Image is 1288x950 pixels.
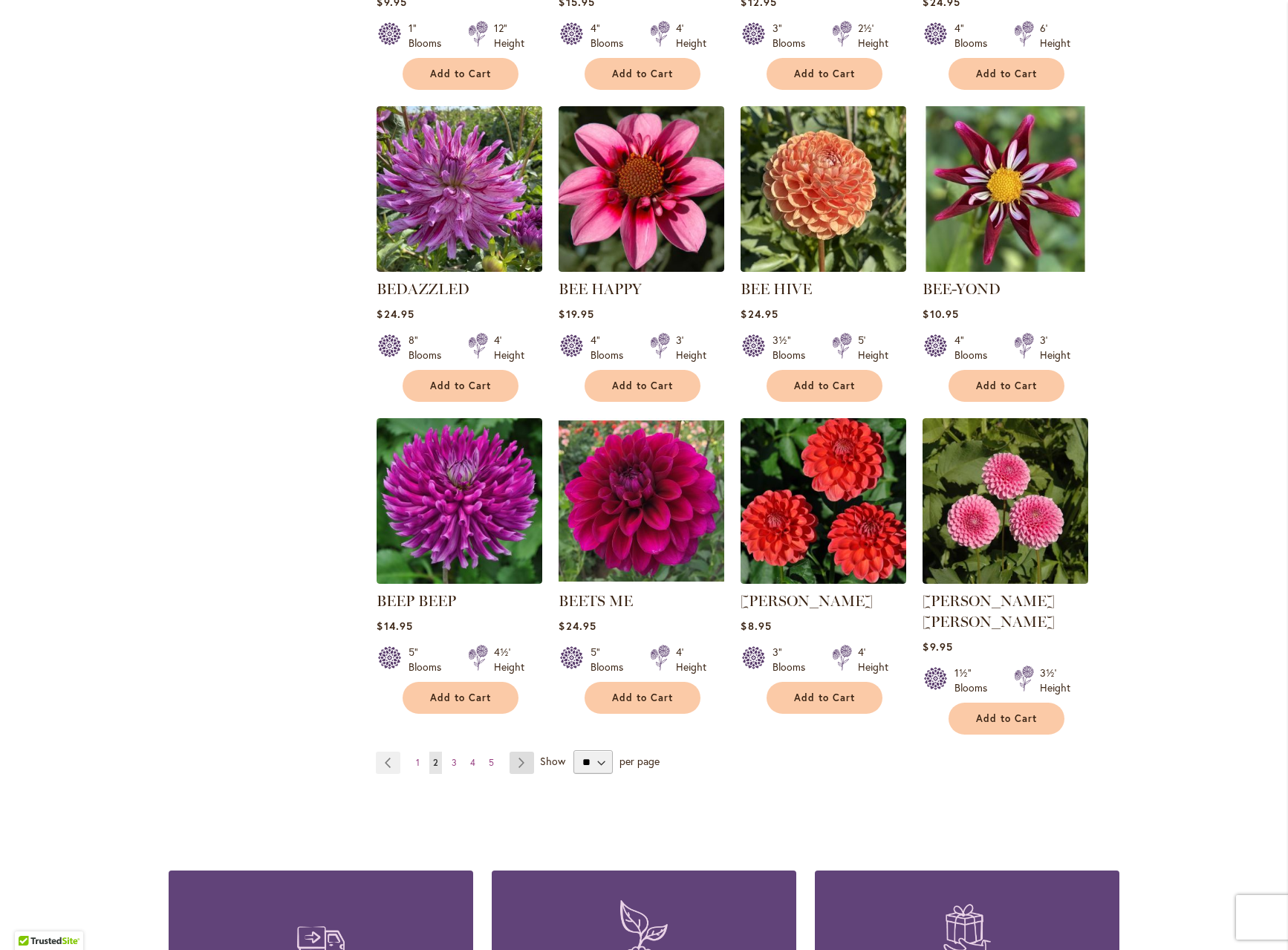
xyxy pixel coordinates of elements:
div: 3' Height [1040,333,1070,362]
a: BEEP BEEP [377,573,542,587]
div: 4½' Height [494,645,524,674]
span: Add to Cart [794,692,855,704]
span: $10.95 [923,307,958,321]
span: 2 [433,757,438,768]
div: 3½' Height [1040,666,1070,695]
div: 4" Blooms [591,21,632,51]
a: [PERSON_NAME] [741,592,873,610]
span: Add to Cart [612,692,673,704]
div: 6' Height [1040,21,1070,51]
div: 5' Height [858,333,888,362]
div: 3" Blooms [773,21,814,51]
span: $9.95 [923,640,952,654]
span: Show [540,754,565,768]
span: Add to Cart [430,380,491,392]
img: BEEP BEEP [377,418,542,584]
iframe: Launch Accessibility Center [11,897,53,939]
span: 1 [416,757,420,768]
span: $24.95 [377,307,414,321]
span: Add to Cart [430,68,491,80]
span: per page [619,754,660,768]
a: Bedazzled [377,261,542,275]
span: Add to Cart [976,712,1037,725]
div: 1" Blooms [409,21,450,51]
div: 5" Blooms [409,645,450,674]
span: Add to Cart [794,68,855,80]
div: 4' Height [494,333,524,362]
img: Bedazzled [377,106,542,272]
div: 5" Blooms [591,645,632,674]
div: 4' Height [858,645,888,674]
button: Add to Cart [403,370,518,402]
a: BEEP BEEP [377,592,456,610]
button: Add to Cart [403,58,518,90]
div: 12" Height [494,21,524,51]
button: Add to Cart [767,58,882,90]
div: 3" Blooms [773,645,814,674]
a: BENJAMIN MATTHEW [741,573,906,587]
div: 8" Blooms [409,333,450,362]
span: $19.95 [559,307,593,321]
button: Add to Cart [585,370,700,402]
span: Add to Cart [976,68,1037,80]
span: Add to Cart [794,380,855,392]
button: Add to Cart [949,370,1064,402]
a: BEE HAPPY [559,261,724,275]
button: Add to Cart [403,682,518,714]
a: BEDAZZLED [377,280,469,298]
div: 4" Blooms [954,21,996,51]
a: BEETS ME [559,573,724,587]
div: 4" Blooms [591,333,632,362]
span: Add to Cart [976,380,1037,392]
a: BEE-YOND [923,280,1001,298]
span: 4 [470,757,475,768]
a: BETTY ANNE [923,573,1088,587]
a: BEE-YOND [923,261,1088,275]
div: 4" Blooms [954,333,996,362]
span: $24.95 [559,619,596,633]
a: BEETS ME [559,592,633,610]
img: BEE-YOND [923,106,1088,272]
a: BEE HIVE [741,261,906,275]
div: 2½' Height [858,21,888,51]
div: 3' Height [676,333,706,362]
a: 4 [466,752,479,774]
button: Add to Cart [949,703,1064,735]
div: 4' Height [676,645,706,674]
img: BETTY ANNE [923,418,1088,584]
img: BEE HIVE [741,106,906,272]
div: 4' Height [676,21,706,51]
img: BEETS ME [559,418,724,584]
button: Add to Cart [949,58,1064,90]
a: 1 [412,752,423,774]
a: 5 [485,752,498,774]
button: Add to Cart [585,682,700,714]
img: BEE HAPPY [559,106,724,272]
span: Add to Cart [430,692,491,704]
a: BEE HAPPY [559,280,642,298]
span: 3 [452,757,457,768]
button: Add to Cart [767,682,882,714]
img: BENJAMIN MATTHEW [741,418,906,584]
span: 5 [489,757,494,768]
span: Add to Cart [612,380,673,392]
div: 1½" Blooms [954,666,996,695]
div: 3½" Blooms [773,333,814,362]
span: $24.95 [741,307,778,321]
span: Add to Cart [612,68,673,80]
button: Add to Cart [585,58,700,90]
a: [PERSON_NAME] [PERSON_NAME] [923,592,1055,631]
span: $8.95 [741,619,771,633]
a: 3 [448,752,461,774]
a: BEE HIVE [741,280,812,298]
button: Add to Cart [767,370,882,402]
span: $14.95 [377,619,412,633]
